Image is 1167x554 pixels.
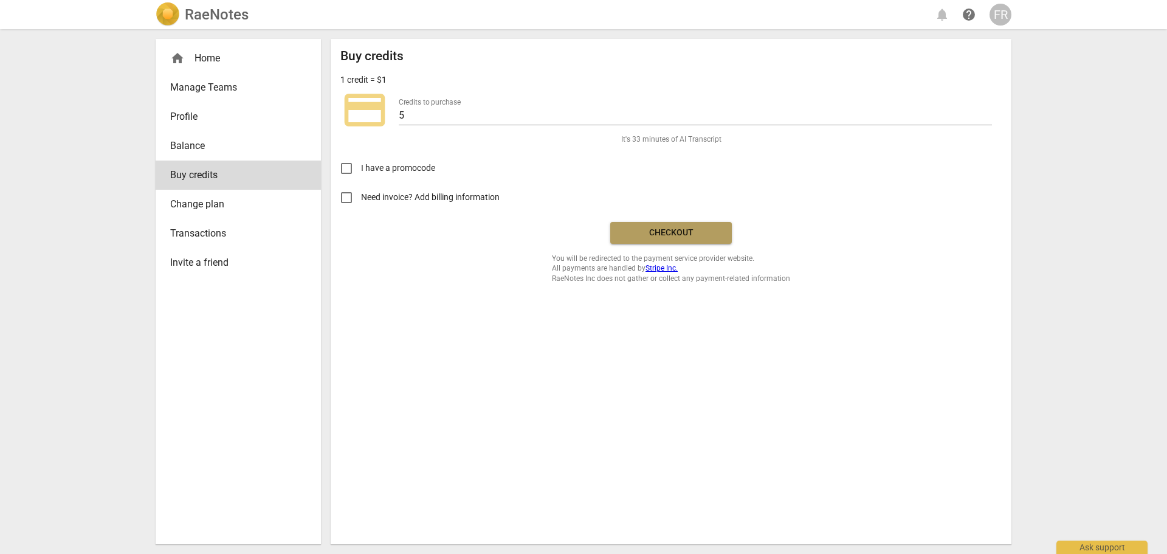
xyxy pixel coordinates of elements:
[340,74,387,86] p: 1 credit = $1
[170,139,297,153] span: Balance
[621,134,721,145] span: It's 33 minutes of AI Transcript
[156,73,321,102] a: Manage Teams
[340,86,389,134] span: credit_card
[170,226,297,241] span: Transactions
[361,191,501,204] span: Need invoice? Add billing information
[156,131,321,161] a: Balance
[962,7,976,22] span: help
[170,51,185,66] span: home
[170,80,297,95] span: Manage Teams
[990,4,1011,26] button: FR
[958,4,980,26] a: Help
[156,2,180,27] img: Logo
[156,44,321,73] div: Home
[1056,541,1148,554] div: Ask support
[552,254,790,284] span: You will be redirected to the payment service provider website. All payments are handled by RaeNo...
[645,264,678,272] a: Stripe Inc.
[610,222,732,244] button: Checkout
[361,162,435,175] span: I have a promocode
[340,49,404,64] h2: Buy credits
[185,6,249,23] h2: RaeNotes
[399,99,461,106] label: Credits to purchase
[156,248,321,277] a: Invite a friend
[170,255,297,270] span: Invite a friend
[170,168,297,182] span: Buy credits
[170,197,297,212] span: Change plan
[156,190,321,219] a: Change plan
[156,219,321,248] a: Transactions
[620,227,722,239] span: Checkout
[156,161,321,190] a: Buy credits
[156,102,321,131] a: Profile
[170,51,297,66] div: Home
[156,2,249,27] a: LogoRaeNotes
[170,109,297,124] span: Profile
